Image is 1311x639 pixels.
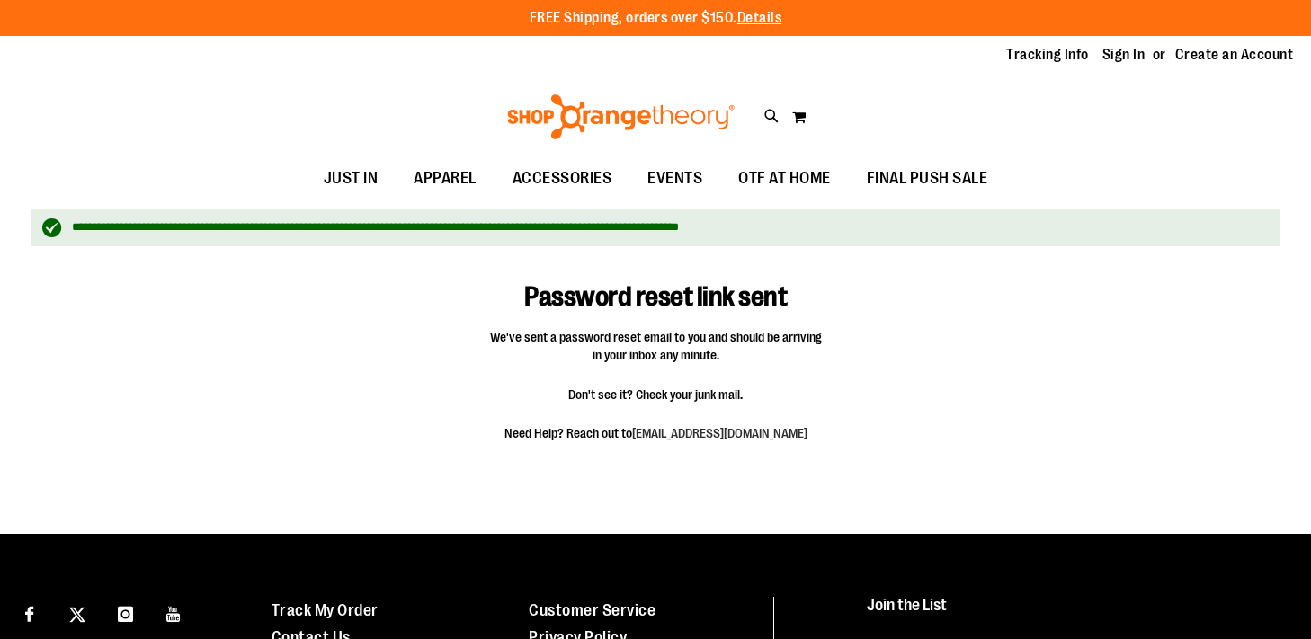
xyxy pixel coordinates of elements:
a: JUST IN [306,158,397,200]
a: Tracking Info [1006,45,1089,65]
h4: Join the List [867,597,1277,630]
a: Sign In [1102,45,1146,65]
a: OTF AT HOME [720,158,849,200]
a: Visit our Facebook page [13,597,45,628]
span: ACCESSORIES [513,158,612,199]
h1: Password reset link sent [446,255,866,313]
span: We've sent a password reset email to you and should be arriving in your inbox any minute. [489,328,822,364]
a: Details [737,10,782,26]
a: APPAREL [396,158,495,200]
span: APPAREL [414,158,477,199]
p: FREE Shipping, orders over $150. [530,8,782,29]
img: Shop Orangetheory [504,94,737,139]
span: Need Help? Reach out to [489,424,822,442]
a: ACCESSORIES [495,158,630,200]
span: OTF AT HOME [738,158,831,199]
span: FINAL PUSH SALE [867,158,988,199]
img: Twitter [69,607,85,623]
span: JUST IN [324,158,379,199]
a: FINAL PUSH SALE [849,158,1006,200]
a: Visit our Youtube page [158,597,190,628]
a: Visit our Instagram page [110,597,141,628]
a: Visit our X page [62,597,94,628]
a: EVENTS [629,158,720,200]
a: [EMAIL_ADDRESS][DOMAIN_NAME] [632,426,807,440]
a: Track My Order [272,601,379,619]
a: Create an Account [1175,45,1294,65]
span: EVENTS [647,158,702,199]
a: Customer Service [529,601,655,619]
span: Don't see it? Check your junk mail. [489,386,822,404]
